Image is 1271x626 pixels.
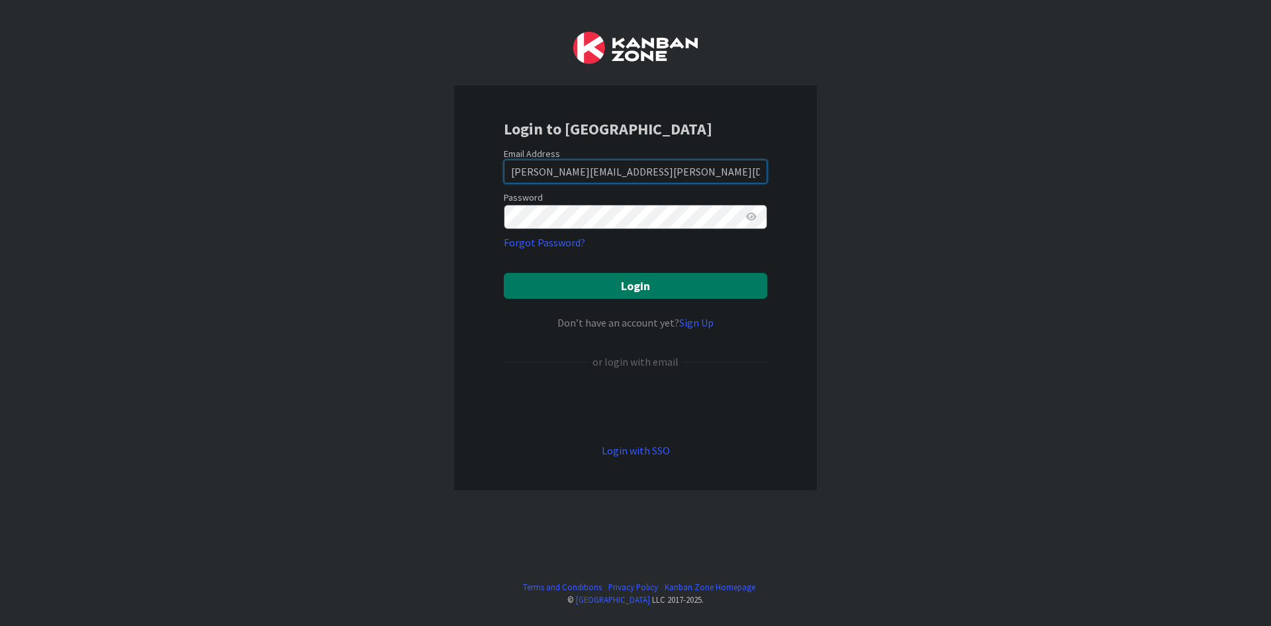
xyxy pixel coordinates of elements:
a: Sign Up [679,316,714,329]
img: Kanban Zone [573,32,698,64]
label: Email Address [504,148,560,160]
iframe: Sign in with Google Button [497,391,774,421]
div: or login with email [589,354,682,370]
div: © LLC 2017- 2025 . [516,594,755,606]
div: Don’t have an account yet? [504,315,767,331]
a: [GEOGRAPHIC_DATA] [576,594,650,605]
button: Login [504,273,767,299]
a: Terms and Conditions [523,581,602,594]
a: Forgot Password? [504,235,585,250]
a: Privacy Policy [608,581,658,594]
label: Password [504,191,543,205]
a: Kanban Zone Homepage [665,581,755,594]
a: Login with SSO [602,444,670,457]
b: Login to [GEOGRAPHIC_DATA] [504,119,712,139]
